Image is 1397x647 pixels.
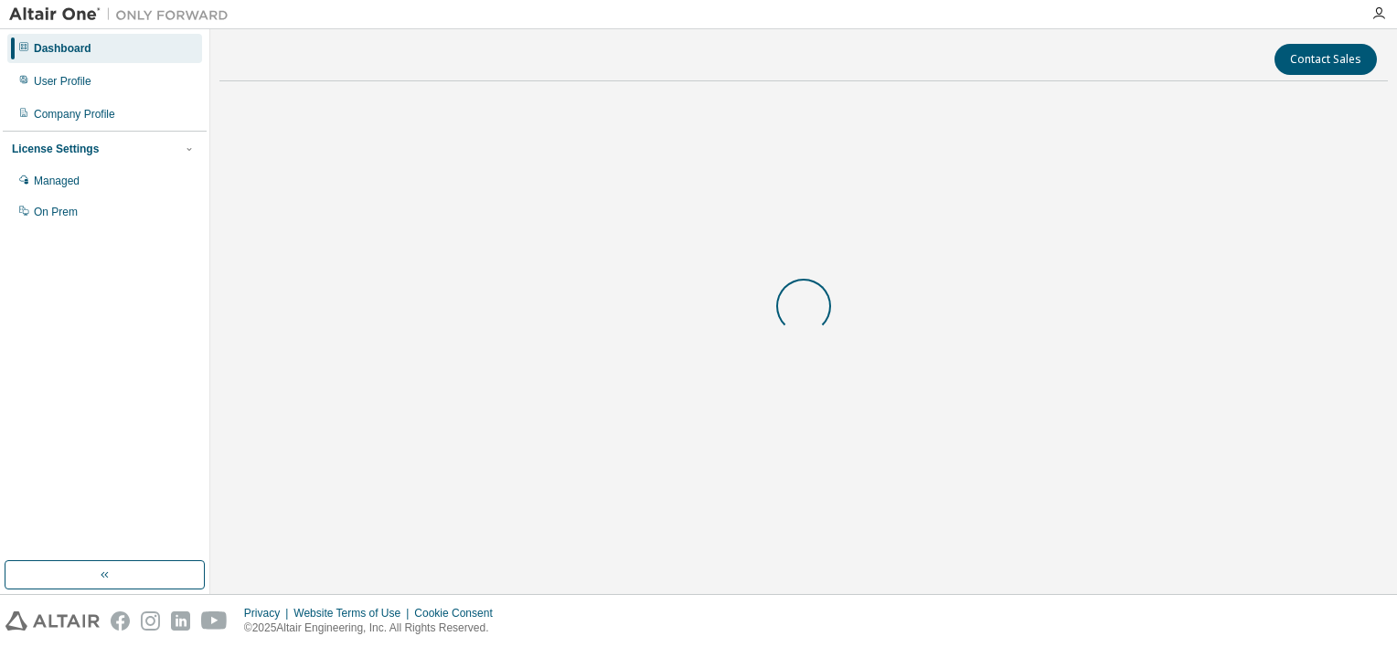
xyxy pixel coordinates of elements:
[34,205,78,219] div: On Prem
[34,107,115,122] div: Company Profile
[171,611,190,631] img: linkedin.svg
[5,611,100,631] img: altair_logo.svg
[34,41,91,56] div: Dashboard
[201,611,228,631] img: youtube.svg
[244,620,504,636] p: © 2025 Altair Engineering, Inc. All Rights Reserved.
[12,142,99,156] div: License Settings
[244,606,293,620] div: Privacy
[34,174,80,188] div: Managed
[414,606,503,620] div: Cookie Consent
[141,611,160,631] img: instagram.svg
[9,5,238,24] img: Altair One
[293,606,414,620] div: Website Terms of Use
[34,74,91,89] div: User Profile
[111,611,130,631] img: facebook.svg
[1274,44,1377,75] button: Contact Sales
